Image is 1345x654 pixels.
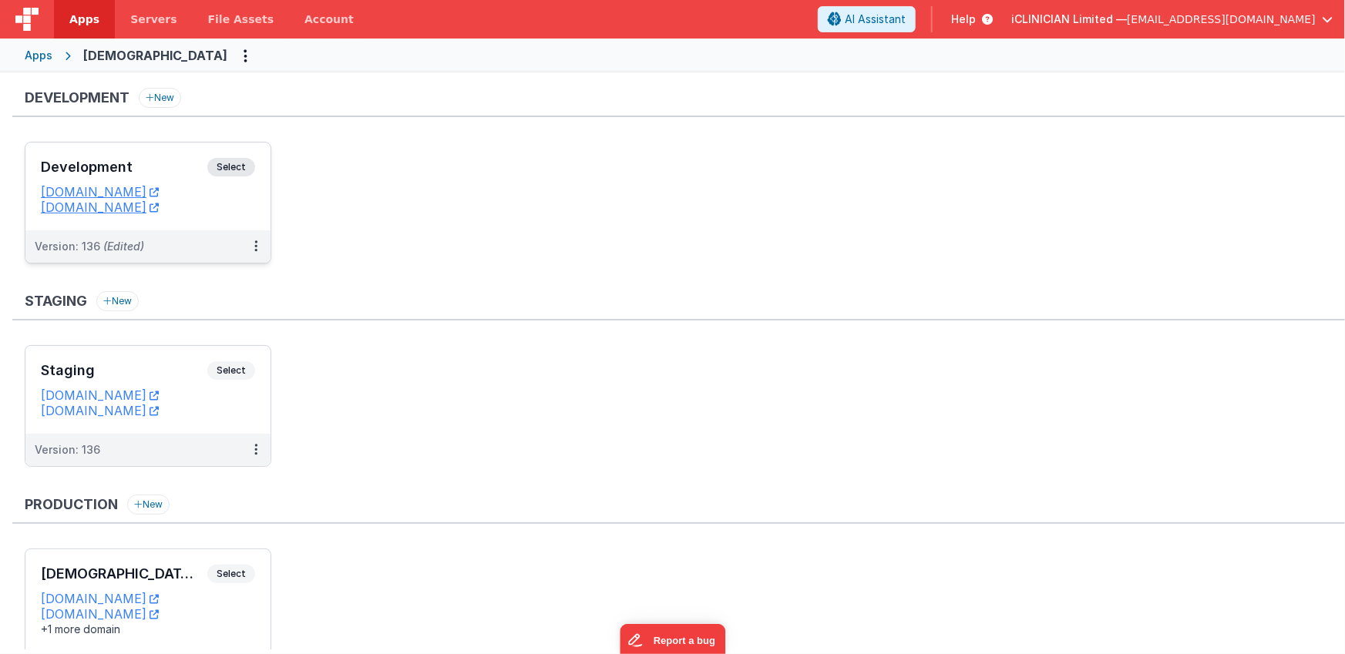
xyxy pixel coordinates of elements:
h3: Staging [25,293,87,309]
a: [DOMAIN_NAME] [41,403,159,418]
span: Select [207,361,255,380]
div: Apps [25,48,52,63]
h3: Development [41,159,207,175]
div: Version: 136 [35,442,100,458]
h3: [DEMOGRAPHIC_DATA] App [41,566,207,582]
a: [DOMAIN_NAME] [41,387,159,403]
span: AI Assistant [845,12,906,27]
h3: Staging [41,363,207,378]
div: Version: 136 [35,239,144,254]
button: iCLINICIAN Limited — [EMAIL_ADDRESS][DOMAIN_NAME] [1011,12,1333,27]
h3: Production [25,497,118,512]
a: [DOMAIN_NAME] [41,200,159,215]
span: Help [951,12,976,27]
span: iCLINICIAN Limited — [1011,12,1127,27]
span: File Assets [208,12,274,27]
span: (Edited) [103,240,144,253]
button: Options [234,43,258,68]
span: Select [207,158,255,176]
a: [DOMAIN_NAME] [41,184,159,200]
span: Apps [69,12,99,27]
h3: Development [25,90,129,106]
button: New [96,291,139,311]
button: New [139,88,181,108]
a: [DOMAIN_NAME] [41,591,159,606]
button: New [127,495,170,515]
span: Servers [130,12,177,27]
div: [DEMOGRAPHIC_DATA] [83,46,227,65]
a: [DOMAIN_NAME] [41,606,159,622]
span: [EMAIL_ADDRESS][DOMAIN_NAME] [1127,12,1316,27]
button: AI Assistant [818,6,916,32]
span: Select [207,565,255,583]
div: +1 more domain [41,622,255,637]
